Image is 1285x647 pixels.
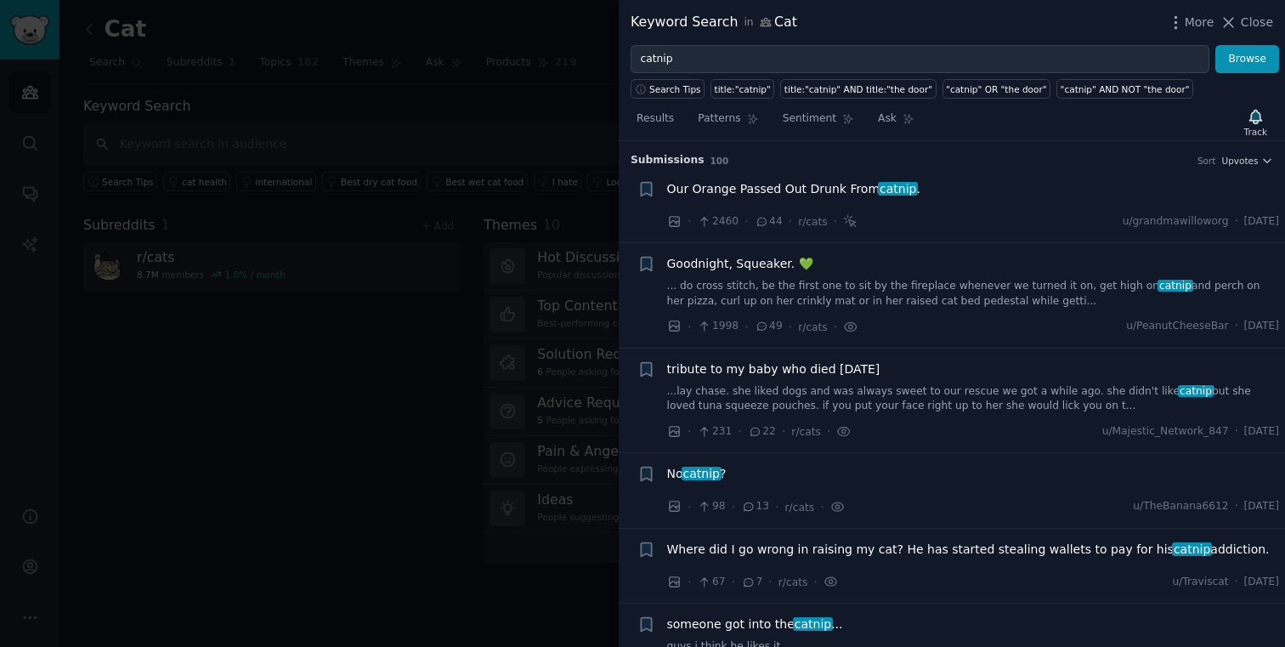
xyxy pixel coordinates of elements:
[1244,126,1267,138] div: Track
[667,616,843,633] span: someone got into the ...
[789,213,792,230] span: ·
[878,182,918,196] span: catnip
[793,617,833,631] span: catnip
[1220,14,1273,31] button: Close
[697,499,725,514] span: 98
[768,573,772,591] span: ·
[1244,424,1279,440] span: [DATE]
[1235,424,1238,440] span: ·
[755,319,783,334] span: 49
[1102,424,1229,440] span: u/Majestic_Network_847
[710,156,729,166] span: 100
[777,105,860,140] a: Sentiment
[1167,14,1214,31] button: More
[1238,105,1273,140] button: Track
[1158,280,1193,292] span: catnip
[1123,214,1229,230] span: u/grandmawilloworg
[710,79,774,99] a: title:"catnip"
[1244,575,1279,590] span: [DATE]
[775,498,778,516] span: ·
[1172,542,1212,556] span: catnip
[744,318,748,336] span: ·
[872,105,920,140] a: Ask
[637,111,674,127] span: Results
[667,255,813,273] a: Goodnight, Squeaker. 💚
[741,499,769,514] span: 13
[755,214,783,230] span: 44
[789,318,792,336] span: ·
[943,79,1051,99] a: "catnip" OR "the door"
[798,216,828,228] span: r/cats
[1061,83,1190,95] div: "catnip" AND NOT "the door"
[688,423,691,440] span: ·
[834,213,837,230] span: ·
[697,575,725,590] span: 67
[946,83,1047,95] div: "catnip" OR "the door"
[1215,45,1279,74] button: Browse
[667,541,1270,559] span: Where did I go wrong in raising my cat? He has started stealing wallets to pay for his addiction.
[827,423,830,440] span: ·
[688,573,691,591] span: ·
[785,502,815,514] span: r/cats
[1235,499,1238,514] span: ·
[1185,14,1214,31] span: More
[631,12,797,33] div: Keyword Search Cat
[715,83,771,95] div: title:"catnip"
[732,573,735,591] span: ·
[1235,319,1238,334] span: ·
[783,111,836,127] span: Sentiment
[1235,575,1238,590] span: ·
[741,575,762,590] span: 7
[667,180,920,198] span: Our Orange Passed Out Drunk From .
[649,83,701,95] span: Search Tips
[748,424,776,440] span: 22
[667,616,843,633] a: someone got into thecatnip...
[631,153,705,168] span: Submission s
[688,213,691,230] span: ·
[1244,319,1279,334] span: [DATE]
[631,45,1209,74] input: Try a keyword related to your business
[697,319,739,334] span: 1998
[784,83,932,95] div: title:"catnip" AND title:"the door"
[1244,499,1279,514] span: [DATE]
[820,498,824,516] span: ·
[631,105,680,140] a: Results
[1235,214,1238,230] span: ·
[667,279,1280,309] a: ... do cross stitch, be the first one to sit by the fireplace whenever we turned it on, get high ...
[1178,385,1214,397] span: catnip
[698,111,740,127] span: Patterns
[697,424,732,440] span: 231
[778,576,808,588] span: r/cats
[732,498,735,516] span: ·
[878,111,897,127] span: Ask
[697,214,739,230] span: 2460
[782,423,785,440] span: ·
[744,213,748,230] span: ·
[631,79,705,99] button: Search Tips
[1056,79,1193,99] a: "catnip" AND NOT "the door"
[692,105,764,140] a: Patterns
[667,465,727,483] span: No ?
[1221,155,1258,167] span: Upvotes
[667,384,1280,414] a: ...lay chase. she liked dogs and was always sweet to our rescue we got a while ago. she didn't li...
[688,498,691,516] span: ·
[1241,14,1273,31] span: Close
[834,318,837,336] span: ·
[1244,214,1279,230] span: [DATE]
[1221,155,1273,167] button: Upvotes
[667,360,880,378] a: tribute to my baby who died [DATE]
[813,573,817,591] span: ·
[791,426,821,438] span: r/cats
[1133,499,1228,514] span: u/TheBanana6612
[667,541,1270,559] a: Where did I go wrong in raising my cat? He has started stealing wallets to pay for hiscatnipaddic...
[738,423,741,440] span: ·
[1172,575,1228,590] span: u/Traviscat
[667,465,727,483] a: Nocatnip?
[1126,319,1228,334] span: u/PeanutCheeseBar
[798,321,828,333] span: r/cats
[688,318,691,336] span: ·
[744,15,753,31] span: in
[667,180,920,198] a: Our Orange Passed Out Drunk Fromcatnip.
